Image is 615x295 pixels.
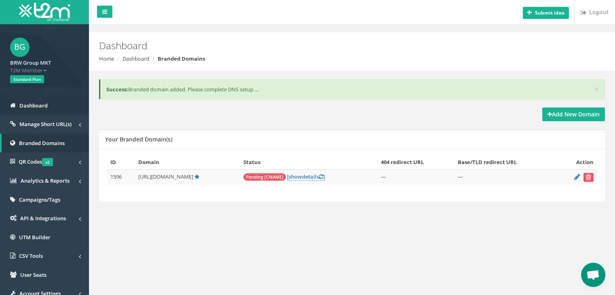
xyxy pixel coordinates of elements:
[99,79,605,100] div: Branded domain added. Please complete DNS setup ...
[454,155,556,169] th: Base/TLD redirect URL
[99,40,519,51] h2: Dashboard
[42,158,53,166] span: v2
[19,102,48,109] span: Dashboard
[107,169,135,185] td: 1596
[19,158,53,165] span: QR Codes
[19,196,60,203] span: Campaigns/Tags
[10,59,51,66] strong: BRW Group MKT
[135,155,240,169] th: Domain
[123,55,149,62] a: Dashboard
[194,173,199,180] a: Default
[289,173,302,180] span: show
[287,173,325,181] a: [showdetails]
[243,173,286,181] span: Pending [CNAME]
[378,169,454,185] td: —
[542,107,605,121] a: Add New Domain
[454,169,556,185] td: —
[10,57,79,74] a: BRW Group MKT T2M Member
[107,155,135,169] th: ID
[556,155,597,169] th: Action
[19,252,43,259] span: CSV Tools
[10,75,44,83] span: Standard Plan
[19,3,70,21] img: T2M
[547,110,600,118] strong: Add New Domain
[99,55,114,62] a: Home
[581,263,605,287] a: Open chat
[158,55,205,62] strong: Branded Domains
[19,139,65,147] span: Branded Domains
[20,271,46,278] span: User Seats
[523,7,569,19] button: Submit idea
[535,9,564,16] b: Submit idea
[19,120,72,128] span: Manage Short URL(s)
[378,155,454,169] th: 404 redirect URL
[240,155,378,169] th: Status
[19,234,51,241] span: UTM Builder
[106,86,128,93] b: Success:
[10,67,79,74] span: T2M Member
[21,177,70,184] span: Analytics & Reports
[20,215,66,222] span: API & Integrations
[594,85,599,93] button: ×
[138,173,193,180] span: [URL][DOMAIN_NAME]
[10,38,30,57] span: BG
[105,136,172,142] h5: Your Branded Domain(s)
